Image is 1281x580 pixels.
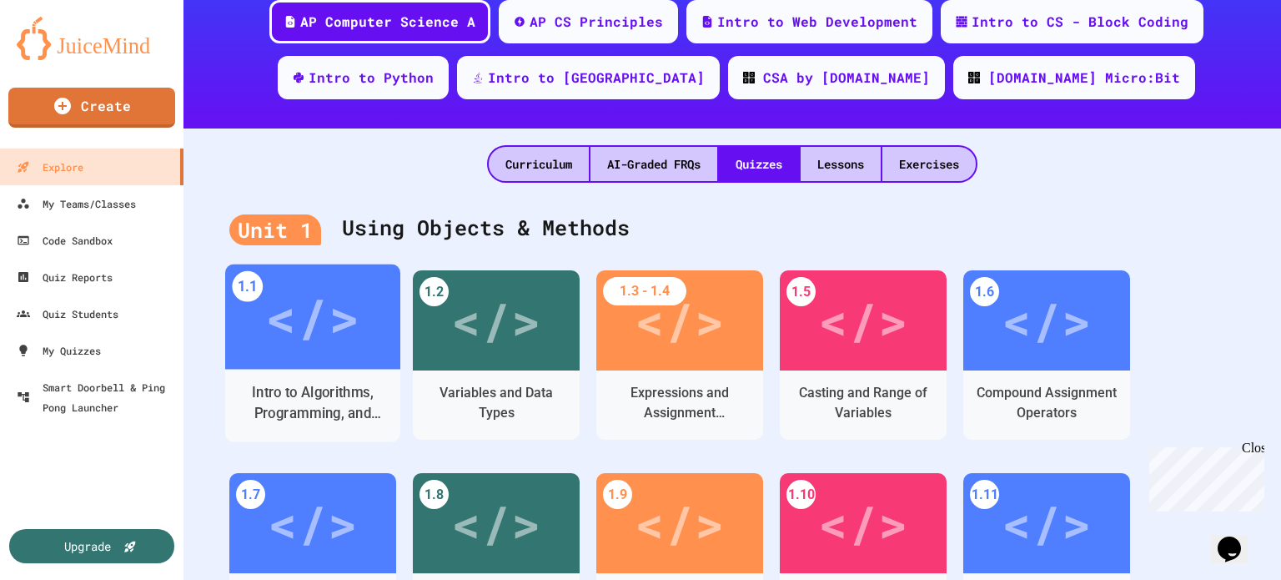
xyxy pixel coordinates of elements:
div: </> [265,277,359,356]
div: Quiz Students [17,304,118,324]
div: </> [451,283,541,358]
div: Quiz Reports [17,267,113,287]
div: My Teams/Classes [17,194,136,214]
div: </> [1002,486,1092,561]
div: 1.8 [419,480,449,509]
div: </> [635,486,725,561]
div: Intro to Web Development [717,12,917,32]
div: 1.11 [970,480,999,509]
div: Intro to [GEOGRAPHIC_DATA] [488,68,705,88]
div: Smart Doorbell & Ping Pong Launcher [17,377,177,417]
div: 1.10 [786,480,816,509]
img: CODE_logo_RGB.png [743,72,755,83]
div: 1.5 [786,277,816,306]
div: My Quizzes [17,340,101,361]
iframe: chat widget [1143,441,1264,512]
div: Code Sandbox [17,230,113,250]
div: AP CS Principles [530,12,663,32]
div: [DOMAIN_NAME] Micro:Bit [988,68,1180,88]
iframe: chat widget [1211,513,1264,563]
div: </> [818,486,908,561]
div: Upgrade [64,537,111,555]
div: 1.9 [603,480,632,509]
div: Compound Assignment Operators [976,383,1118,423]
div: Intro to Algorithms, Programming, and Compilers [239,382,388,424]
div: </> [635,283,725,358]
div: Unit 1 [229,214,321,246]
div: Explore [17,157,83,177]
div: </> [268,486,358,561]
div: Intro to Python [309,68,434,88]
div: AP Computer Science A [300,12,475,32]
div: </> [451,486,541,561]
div: Using Objects & Methods [229,195,1235,262]
div: Chat with us now!Close [7,7,115,106]
div: Quizzes [719,147,799,181]
div: Lessons [801,147,881,181]
div: CSA by [DOMAIN_NAME] [763,68,930,88]
div: Casting and Range of Variables [792,383,934,423]
div: 1.1 [232,271,263,302]
div: Exercises [882,147,976,181]
div: AI-Graded FRQs [590,147,717,181]
div: 1.7 [236,480,265,509]
div: Expressions and Assignment Statements [609,383,751,423]
div: 1.2 [419,277,449,306]
div: Curriculum [489,147,589,181]
div: Intro to CS - Block Coding [972,12,1188,32]
a: Create [8,88,175,128]
img: logo-orange.svg [17,17,167,60]
img: CODE_logo_RGB.png [968,72,980,83]
div: </> [1002,283,1092,358]
div: </> [818,283,908,358]
div: 1.3 - 1.4 [603,277,686,305]
div: 1.6 [970,277,999,306]
div: Variables and Data Types [425,383,567,423]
